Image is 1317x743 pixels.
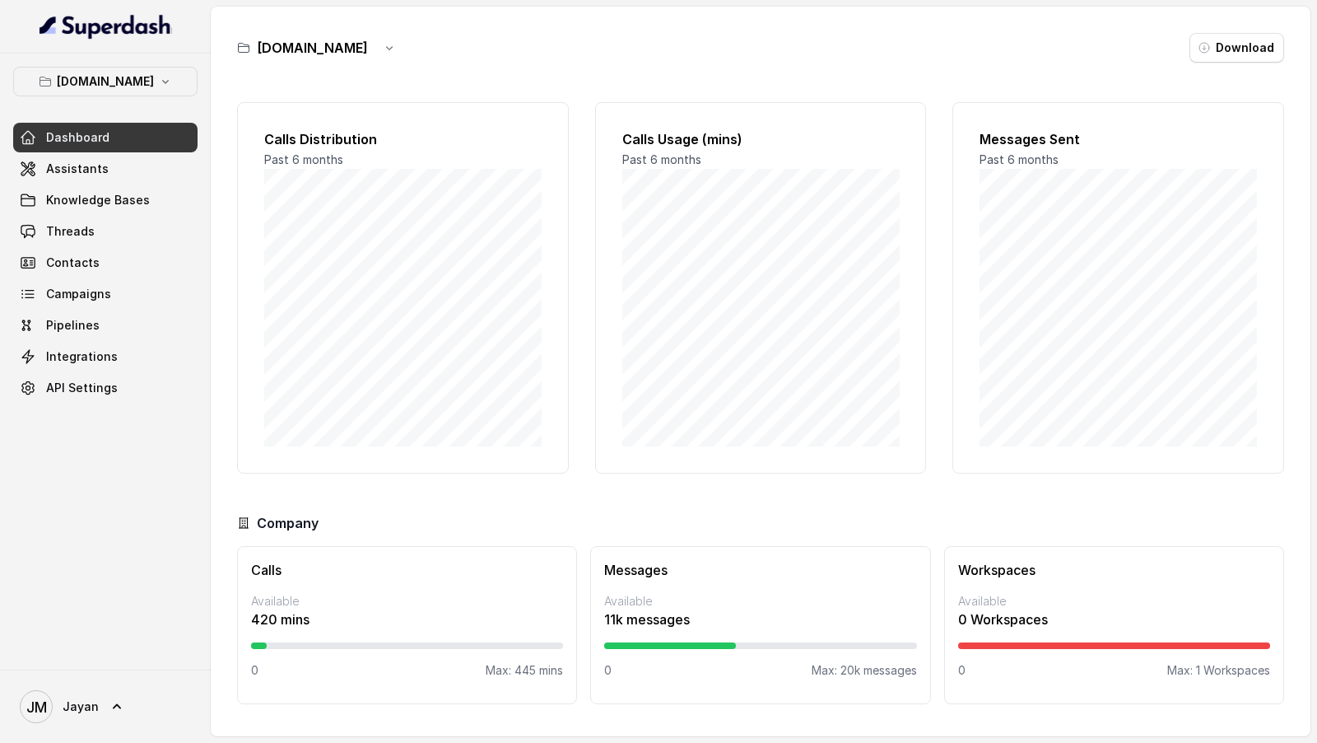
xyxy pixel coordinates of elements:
[958,560,1270,580] h3: Workspaces
[486,662,563,679] p: Max: 445 mins
[958,662,966,679] p: 0
[251,593,563,610] p: Available
[13,373,198,403] a: API Settings
[13,123,198,152] a: Dashboard
[46,255,100,271] span: Contacts
[257,38,368,58] h3: [DOMAIN_NAME]
[46,192,150,208] span: Knowledge Bases
[63,699,99,715] span: Jayan
[40,13,172,40] img: light.svg
[13,311,198,340] a: Pipelines
[812,662,917,679] p: Max: 20k messages
[251,560,563,580] h3: Calls
[604,593,916,610] p: Available
[257,513,319,533] h3: Company
[13,217,198,246] a: Threads
[26,699,47,716] text: JM
[622,129,900,149] h2: Calls Usage (mins)
[264,129,542,149] h2: Calls Distribution
[1189,33,1284,63] button: Download
[57,72,154,91] p: [DOMAIN_NAME]
[46,129,109,146] span: Dashboard
[251,662,258,679] p: 0
[46,286,111,302] span: Campaigns
[264,152,343,166] span: Past 6 months
[13,342,198,371] a: Integrations
[251,610,563,629] p: 420 mins
[980,129,1257,149] h2: Messages Sent
[622,152,701,166] span: Past 6 months
[13,248,198,278] a: Contacts
[13,185,198,215] a: Knowledge Bases
[46,317,100,334] span: Pipelines
[46,161,109,177] span: Assistants
[604,610,916,629] p: 11k messages
[46,380,118,396] span: API Settings
[46,223,95,240] span: Threads
[13,279,198,309] a: Campaigns
[604,560,916,580] h3: Messages
[1167,662,1270,679] p: Max: 1 Workspaces
[604,662,612,679] p: 0
[980,152,1059,166] span: Past 6 months
[13,67,198,96] button: [DOMAIN_NAME]
[958,593,1270,610] p: Available
[13,684,198,730] a: Jayan
[13,154,198,184] a: Assistants
[958,610,1270,629] p: 0 Workspaces
[46,348,118,365] span: Integrations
